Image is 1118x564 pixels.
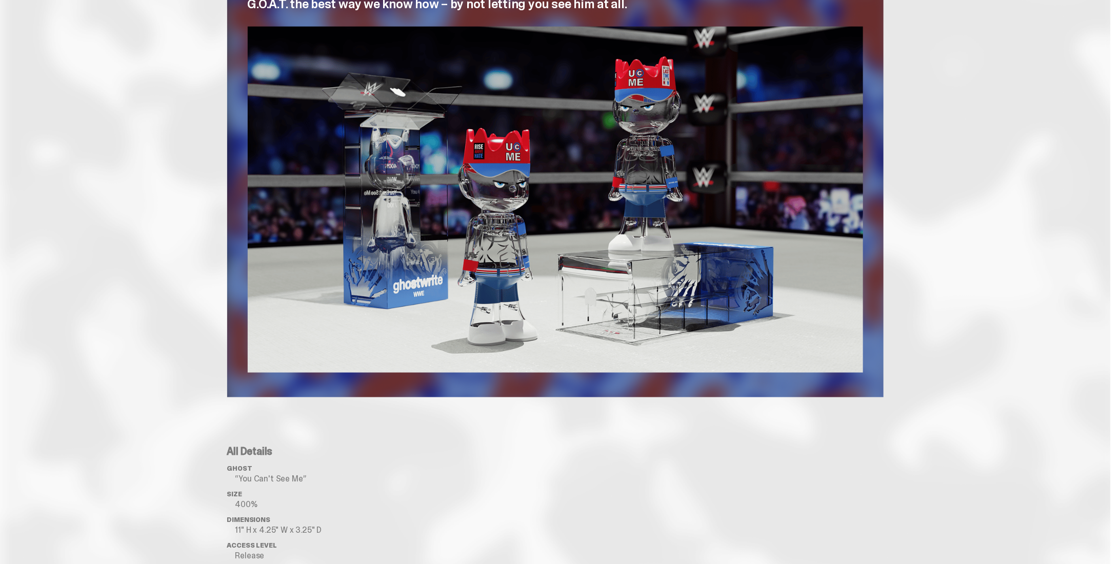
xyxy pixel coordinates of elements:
[227,541,277,550] span: Access Level
[235,475,391,484] p: “You Can't See Me”
[227,447,391,457] p: All Details
[227,490,242,499] span: Size
[248,27,863,373] img: ghost story image
[235,501,391,509] p: 400%
[227,465,252,473] span: ghost
[235,527,391,535] p: 11" H x 4.25" W x 3.25" D
[227,516,270,525] span: Dimensions
[235,552,391,560] p: Release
